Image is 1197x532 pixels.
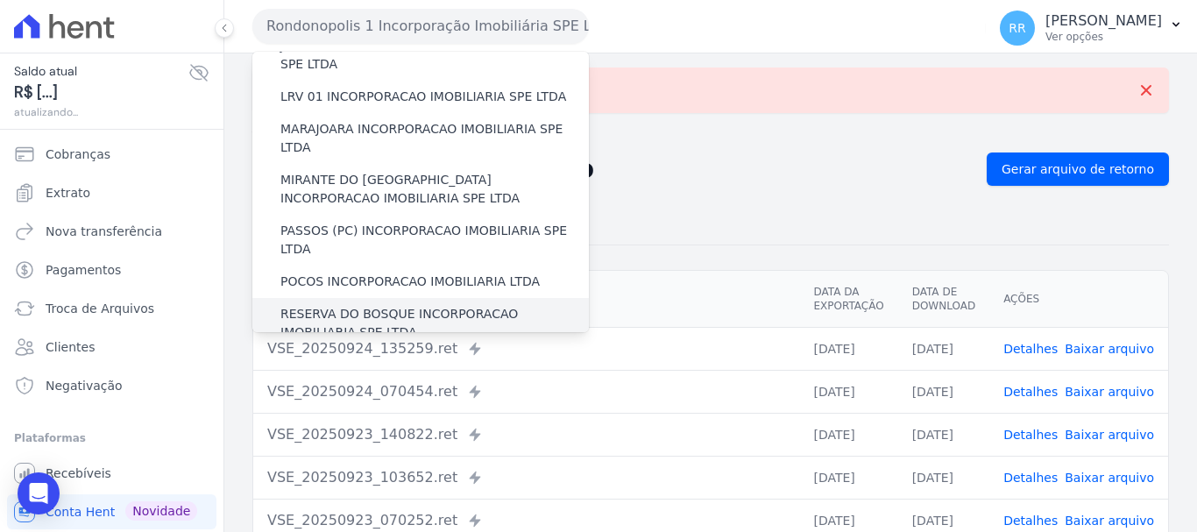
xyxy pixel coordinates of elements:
[280,222,589,259] label: PASSOS (PC) INCORPORACAO IMOBILIARIA SPE LTDA
[252,127,1169,145] nav: Breadcrumb
[280,88,566,106] label: LRV 01 INCORPORACAO IMOBILIARIA SPE LTDA
[252,157,973,181] h2: Exportações de Retorno
[1009,22,1025,34] span: RR
[7,330,216,365] a: Clientes
[1065,471,1154,485] a: Baixar arquivo
[46,465,111,482] span: Recebíveis
[898,456,989,499] td: [DATE]
[898,413,989,456] td: [DATE]
[1002,160,1154,178] span: Gerar arquivo de retorno
[7,175,216,210] a: Extrato
[7,494,216,529] a: Conta Hent Novidade
[18,472,60,514] div: Open Intercom Messenger
[14,62,188,81] span: Saldo atual
[280,120,589,157] label: MARAJOARA INCORPORACAO IMOBILIARIA SPE LTDA
[280,37,589,74] label: JARDINS DO APORE INCORPORACAO IMOBILIARIA SPE LTDA
[267,381,785,402] div: VSE_20250924_070454.ret
[46,261,121,279] span: Pagamentos
[1065,342,1154,356] a: Baixar arquivo
[280,273,540,291] label: POCOS INCORPORACAO IMOBILIARIA LTDA
[46,338,95,356] span: Clientes
[280,305,589,342] label: RESERVA DO BOSQUE INCORPORACAO IMOBILIARIA SPE LTDA
[14,104,188,120] span: atualizando...
[898,370,989,413] td: [DATE]
[267,338,785,359] div: VSE_20250924_135259.ret
[1003,514,1058,528] a: Detalhes
[898,271,989,328] th: Data de Download
[989,271,1168,328] th: Ações
[125,501,197,521] span: Novidade
[46,377,123,394] span: Negativação
[986,4,1197,53] button: RR [PERSON_NAME] Ver opções
[46,300,154,317] span: Troca de Arquivos
[799,271,897,328] th: Data da Exportação
[280,171,589,208] label: MIRANTE DO [GEOGRAPHIC_DATA] INCORPORACAO IMOBILIARIA SPE LTDA
[46,145,110,163] span: Cobranças
[1003,471,1058,485] a: Detalhes
[1003,342,1058,356] a: Detalhes
[7,214,216,249] a: Nova transferência
[7,368,216,403] a: Negativação
[267,424,785,445] div: VSE_20250923_140822.ret
[46,223,162,240] span: Nova transferência
[987,153,1169,186] a: Gerar arquivo de retorno
[14,81,188,104] span: R$ [...]
[1003,428,1058,442] a: Detalhes
[1065,385,1154,399] a: Baixar arquivo
[7,137,216,172] a: Cobranças
[1065,428,1154,442] a: Baixar arquivo
[799,370,897,413] td: [DATE]
[1045,30,1162,44] p: Ver opções
[7,291,216,326] a: Troca de Arquivos
[799,456,897,499] td: [DATE]
[799,327,897,370] td: [DATE]
[7,456,216,491] a: Recebíveis
[1045,12,1162,30] p: [PERSON_NAME]
[1003,385,1058,399] a: Detalhes
[7,252,216,287] a: Pagamentos
[14,428,209,449] div: Plataformas
[46,184,90,202] span: Extrato
[252,9,589,44] button: Rondonopolis 1 Incorporação Imobiliária SPE LTDA
[1065,514,1154,528] a: Baixar arquivo
[46,503,115,521] span: Conta Hent
[267,467,785,488] div: VSE_20250923_103652.ret
[898,327,989,370] td: [DATE]
[799,413,897,456] td: [DATE]
[267,510,785,531] div: VSE_20250923_070252.ret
